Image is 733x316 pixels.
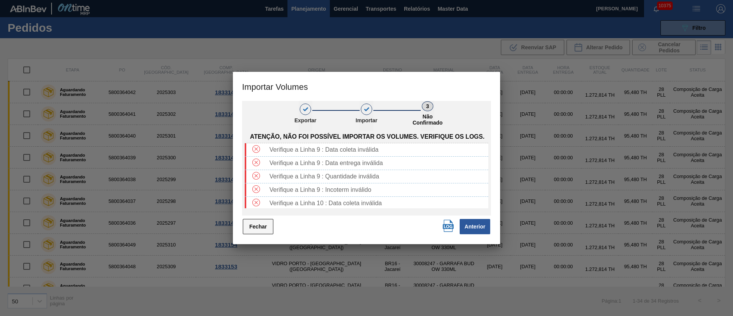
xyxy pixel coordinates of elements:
p: Exportar [286,117,325,123]
button: Anterior [460,219,490,234]
div: 1 [300,104,311,115]
button: Download Logs [441,218,456,233]
p: Não Confirmado [408,113,447,126]
img: Tipo [252,172,260,180]
img: Tipo [252,199,260,206]
img: Tipo [252,145,260,153]
button: 1Exportar [299,101,312,131]
span: Atenção, não foi possível importar os volumes. Verifique os logs. [250,133,484,140]
h3: Importar Volumes [233,72,500,101]
div: 2 [361,104,372,115]
button: 2Importar [360,101,373,131]
button: Fechar [243,219,273,234]
div: 3 [422,101,433,111]
p: Importar [347,117,386,123]
img: Tipo [252,159,260,166]
div: Verifique a Linha 9 : Data coleta inválida [266,146,488,153]
div: Verifique a Linha 9 : Quantidade inválida [266,173,488,180]
img: Tipo [252,185,260,193]
button: 3Não Confirmado [421,101,434,131]
div: Verifique a Linha 9 : Data entrega inválida [266,160,488,167]
div: Verifique a Linha 9 : Incoterm inválido [266,186,488,193]
div: Verifique a Linha 10 : Data coleta inválida [266,200,488,207]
